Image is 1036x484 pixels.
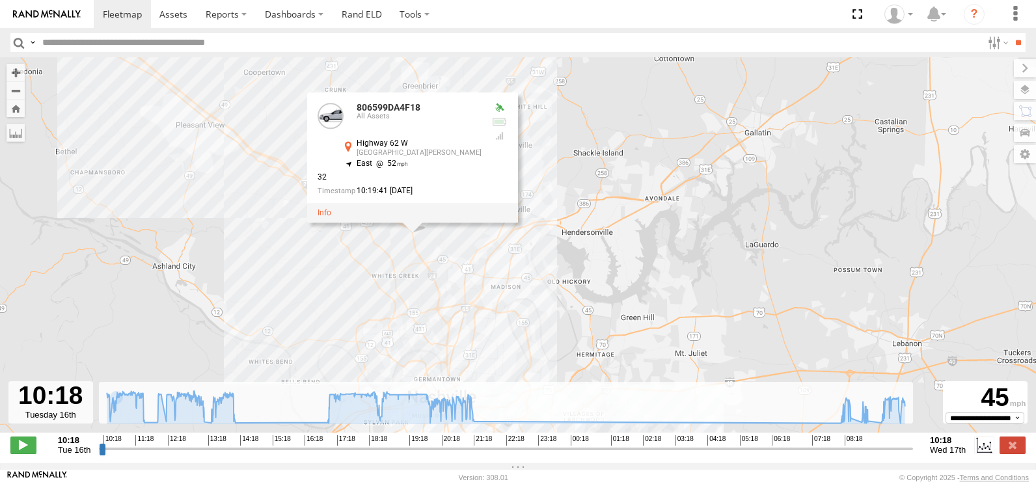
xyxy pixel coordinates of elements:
div: No voltage information received from this device. [492,117,508,128]
a: Terms and Conditions [960,474,1029,481]
span: Tue 16th Sep 2025 [58,445,91,455]
span: 17:18 [337,435,355,446]
div: Date/time of location update [318,187,482,196]
span: 52 [372,159,408,168]
span: 01:18 [611,435,629,446]
span: 21:18 [474,435,492,446]
span: 04:18 [707,435,726,446]
strong: 10:18 [930,435,966,445]
button: Zoom Home [7,100,25,117]
button: Zoom out [7,81,25,100]
span: East [357,159,372,168]
span: 15:18 [273,435,291,446]
span: 22:18 [506,435,525,446]
span: 10:18 [103,435,122,446]
a: View Asset Details [318,209,331,218]
a: 806599DA4F18 [357,102,420,113]
span: 20:18 [442,435,460,446]
label: Measure [7,124,25,142]
span: 18:18 [369,435,387,446]
div: GSM Signal = 4 [492,131,508,141]
span: 19:18 [409,435,428,446]
span: 14:18 [240,435,258,446]
span: 06:18 [772,435,790,446]
label: Play/Stop [10,437,36,453]
label: Close [1000,437,1026,453]
button: Zoom in [7,64,25,81]
div: © Copyright 2025 - [899,474,1029,481]
a: Visit our Website [7,471,67,484]
span: 16:18 [305,435,323,446]
label: Map Settings [1014,145,1036,163]
span: Wed 17th Sep 2025 [930,445,966,455]
i: ? [964,4,985,25]
div: Version: 308.01 [459,474,508,481]
span: 07:18 [812,435,830,446]
span: 11:18 [135,435,154,446]
label: Search Filter Options [983,33,1011,52]
span: 13:18 [208,435,226,446]
span: 00:18 [571,435,589,446]
span: 03:18 [675,435,694,446]
div: Valid GPS Fix [492,103,508,113]
span: 08:18 [845,435,863,446]
div: 32 [318,173,482,181]
div: [GEOGRAPHIC_DATA][PERSON_NAME] [357,149,482,157]
div: Kourtney Burns [880,5,918,24]
div: 45 [945,383,1026,412]
strong: 10:18 [58,435,91,445]
div: All Assets [357,113,482,120]
a: View Asset Details [318,103,344,129]
span: 23:18 [538,435,556,446]
span: 02:18 [643,435,661,446]
img: rand-logo.svg [13,10,81,19]
label: Search Query [27,33,38,52]
span: 12:18 [168,435,186,446]
span: 05:18 [740,435,758,446]
div: Highway 62 W [357,139,482,148]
